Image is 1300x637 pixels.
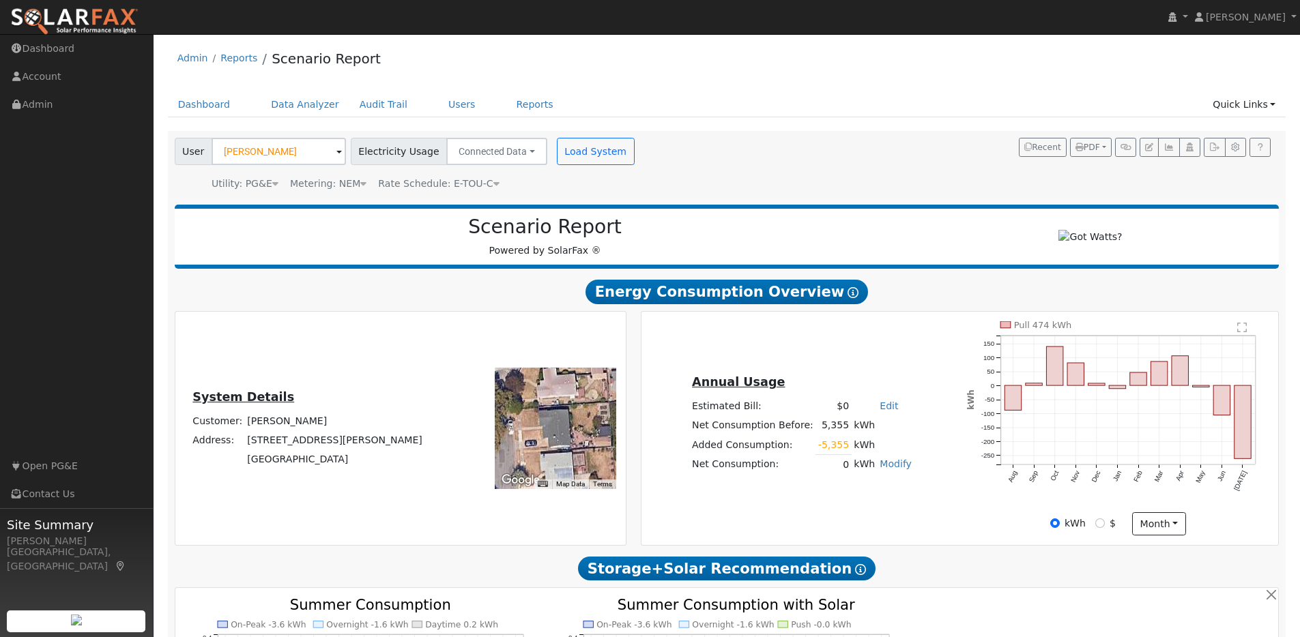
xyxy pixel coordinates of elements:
div: [GEOGRAPHIC_DATA], [GEOGRAPHIC_DATA] [7,545,146,574]
rect: onclick="" [1067,363,1084,385]
rect: onclick="" [1088,383,1105,385]
rect: onclick="" [1130,372,1146,385]
a: Audit Trail [349,92,418,117]
td: Added Consumption: [690,435,816,455]
rect: onclick="" [1193,385,1209,387]
td: [PERSON_NAME] [245,411,425,430]
text: Aug [1007,469,1018,483]
text: Jun [1216,469,1228,482]
rect: onclick="" [1151,361,1168,385]
td: kWh [852,435,878,455]
text: Jan [1112,469,1123,482]
text: -200 [981,438,995,445]
button: month [1132,512,1186,535]
text:  [1237,322,1247,333]
i: Show Help [855,564,866,575]
a: Modify [880,458,912,469]
span: Storage+Solar Recommendation [578,557,876,581]
td: $0 [815,397,851,416]
img: Google [498,471,543,489]
text: 0 [991,382,995,389]
button: Edit User [1140,138,1159,157]
text: Summer Consumption [290,596,451,613]
text: Mar [1153,469,1165,484]
input: $ [1095,518,1105,528]
button: Export Interval Data [1204,138,1225,157]
label: kWh [1065,516,1086,531]
text: -250 [981,451,995,459]
text: Nov [1069,469,1081,484]
a: Reports [506,92,564,117]
i: Show Help [848,287,858,298]
text: Daytime 0.2 kWh [425,620,498,629]
img: Got Watts? [1058,230,1122,244]
span: Electricity Usage [351,138,447,165]
text: 100 [983,354,995,361]
a: Reports [220,53,257,63]
text: Push -0.0 kWh [792,620,852,629]
button: Map Data [556,479,585,489]
td: 0 [815,455,851,475]
text: Overnight -1.6 kWh [326,620,408,629]
rect: onclick="" [1172,356,1188,385]
td: Net Consumption: [690,455,816,475]
button: Settings [1225,138,1246,157]
button: Login As [1179,138,1200,157]
rect: onclick="" [1047,346,1063,385]
a: Dashboard [168,92,241,117]
text: Pull 474 kWh [1014,320,1071,330]
button: Multi-Series Graph [1158,138,1179,157]
rect: onclick="" [1213,385,1230,415]
text: 150 [983,340,995,347]
text: May [1194,469,1207,484]
text: kWh [966,390,976,410]
td: [STREET_ADDRESS][PERSON_NAME] [245,430,425,449]
button: Load System [557,138,635,165]
span: User [175,138,212,165]
text: Overnight -1.6 kWh [693,620,775,629]
text: [DATE] [1232,469,1248,492]
a: Map [115,561,127,572]
label: $ [1110,516,1116,531]
td: Estimated Bill: [690,397,816,416]
a: Quick Links [1202,92,1286,117]
td: Address: [190,430,245,449]
text: -150 [981,424,995,431]
img: SolarFax [10,8,139,36]
text: Dec [1090,469,1102,484]
button: Generate Report Link [1115,138,1136,157]
text: Apr [1174,469,1186,482]
button: PDF [1070,138,1112,157]
rect: onclick="" [1026,383,1042,385]
td: -5,355 [815,435,851,455]
td: Customer: [190,411,245,430]
rect: onclick="" [1005,385,1021,410]
text: Summer Consumption with Solar [618,596,856,613]
text: 50 [987,368,995,375]
img: retrieve [71,614,82,625]
td: kWh [852,455,878,475]
td: 5,355 [815,416,851,435]
a: Terms (opens in new tab) [593,480,612,488]
span: Alias: HETOUC [378,178,499,189]
a: Open this area in Google Maps (opens a new window) [498,471,543,489]
div: Utility: PG&E [212,177,278,191]
text: Sep [1028,469,1040,484]
text: On-Peak -3.6 kWh [596,620,672,629]
text: Feb [1132,469,1144,483]
text: Oct [1049,469,1060,482]
u: System Details [192,390,294,404]
text: -50 [985,396,995,403]
td: kWh [852,416,914,435]
td: Net Consumption Before: [690,416,816,435]
input: kWh [1050,518,1060,528]
div: Metering: NEM [290,177,366,191]
span: Site Summary [7,516,146,534]
span: Energy Consumption Overview [586,280,868,304]
a: Scenario Report [272,50,381,67]
td: [GEOGRAPHIC_DATA] [245,450,425,469]
h2: Scenario Report [188,216,901,239]
text: -100 [981,410,995,417]
a: Users [438,92,486,117]
div: [PERSON_NAME] [7,534,146,548]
